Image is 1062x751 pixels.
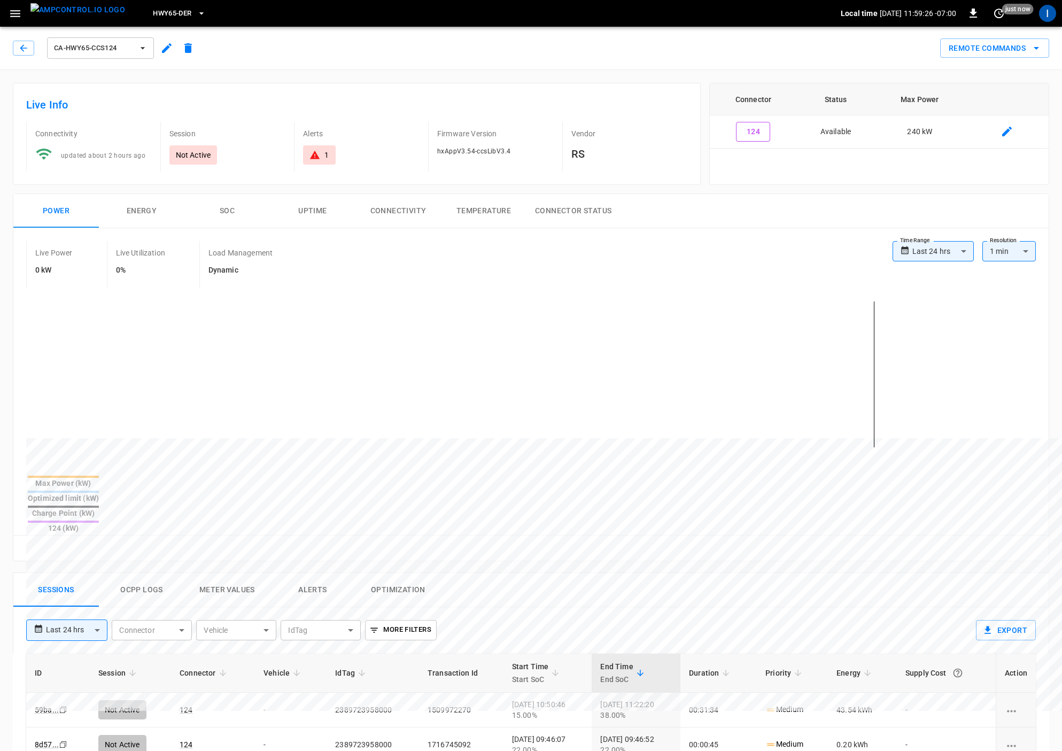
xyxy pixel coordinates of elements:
p: Connectivity [35,128,152,139]
span: ca-hwy65-ccs124 [54,42,133,55]
div: Last 24 hrs [912,241,974,261]
span: HWY65-DER [153,7,191,20]
span: Vehicle [263,667,304,679]
div: 1 [324,150,329,160]
button: Optimization [355,573,441,607]
h6: 0% [116,265,165,276]
button: The cost of your charging session based on your supply rates [948,663,967,683]
h6: RS [571,145,688,162]
button: set refresh interval [990,5,1007,22]
div: 1 min [982,241,1036,261]
img: ampcontrol.io logo [30,3,125,17]
p: Live Power [35,247,73,258]
td: 240 kW [874,115,965,149]
p: End SoC [600,673,633,686]
button: Sessions [13,573,99,607]
button: Connector Status [526,194,620,228]
span: Priority [765,667,805,679]
button: Ocpp logs [99,573,184,607]
button: Remote Commands [940,38,1049,58]
p: Alerts [303,128,420,139]
div: Last 24 hrs [46,620,107,640]
table: connector table [710,83,1049,149]
p: Start SoC [512,673,549,686]
p: Vendor [571,128,688,139]
button: HWY65-DER [149,3,210,24]
span: just now [1002,4,1034,14]
th: Action [996,654,1036,693]
h6: Live Info [26,96,687,113]
span: hxAppV3.54-ccsLibV3.4 [437,148,510,155]
p: Firmware Version [437,128,554,139]
div: remote commands options [940,38,1049,58]
button: Export [976,620,1036,640]
button: SOC [184,194,270,228]
span: IdTag [335,667,369,679]
th: Max Power [874,83,965,115]
button: More Filters [365,620,436,640]
p: Local time [841,8,878,19]
span: updated about 2 hours ago [61,152,145,159]
th: Connector [710,83,796,115]
h6: 0 kW [35,265,73,276]
div: profile-icon [1039,5,1056,22]
button: Uptime [270,194,355,228]
div: Start Time [512,660,549,686]
button: Meter Values [184,573,270,607]
button: Connectivity [355,194,441,228]
button: ca-hwy65-ccs124 [47,37,154,59]
span: End TimeEnd SoC [600,660,647,686]
th: ID [26,654,90,693]
th: Status [797,83,875,115]
button: 124 [736,122,770,142]
h6: Dynamic [208,265,273,276]
div: charging session options [1005,739,1027,750]
span: Connector [180,667,229,679]
td: Available [797,115,875,149]
span: Session [98,667,139,679]
button: Energy [99,194,184,228]
p: Live Utilization [116,247,165,258]
p: [DATE] 11:59:26 -07:00 [880,8,956,19]
button: Temperature [441,194,526,228]
p: Session [169,128,286,139]
span: Energy [836,667,874,679]
p: Not Active [176,150,211,160]
label: Time Range [900,236,930,245]
button: Alerts [270,573,355,607]
div: Supply Cost [905,663,987,683]
label: Resolution [990,236,1017,245]
span: Start TimeStart SoC [512,660,563,686]
div: charging session options [1005,704,1027,715]
th: Transaction Id [419,654,503,693]
p: Load Management [208,247,273,258]
div: End Time [600,660,633,686]
span: Duration [689,667,733,679]
button: Power [13,194,99,228]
